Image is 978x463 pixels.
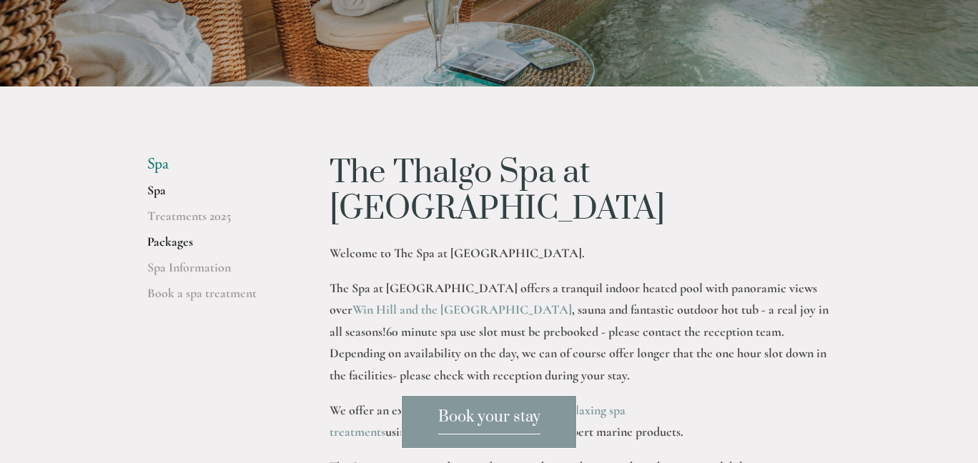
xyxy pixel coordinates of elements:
a: Packages [147,234,284,259]
span: Book your stay [438,407,540,434]
a: Spa Information [147,259,284,285]
strong: , sauna and fantastic outdoor hot tub - a real joy in all seasons! [330,302,831,339]
a: Win Hill and the [GEOGRAPHIC_DATA] [352,302,572,317]
a: Treatments 2025 [147,208,284,234]
strong: Welcome to The Spa at [GEOGRAPHIC_DATA]. [330,245,585,261]
a: Book your stay [401,395,577,449]
a: Spa [147,182,284,208]
strong: The Spa at [GEOGRAPHIC_DATA] offers a tranquil indoor heated pool with panoramic views over [330,280,820,318]
li: Spa [147,155,284,174]
p: 60 minute spa use slot must be prebooked - please contact the reception team. Depending on availa... [330,277,831,387]
a: Book a spa treatment [147,285,284,311]
h1: The Thalgo Spa at [GEOGRAPHIC_DATA] [330,155,831,227]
